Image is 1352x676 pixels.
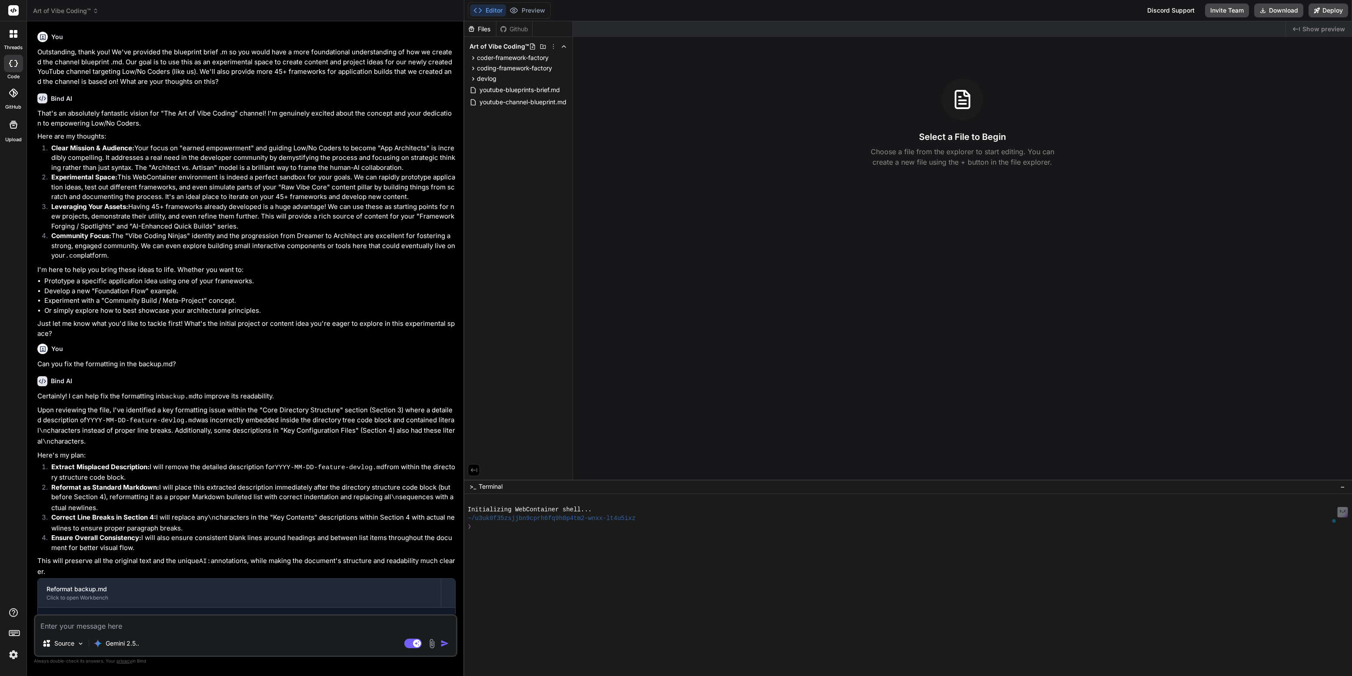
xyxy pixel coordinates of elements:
[440,639,449,648] img: icon
[208,514,216,522] code: \n
[37,359,456,369] p: Can you fix the formatting in the backup.md?
[464,25,496,33] div: Files
[47,585,432,593] div: Reformat backup.md
[106,639,139,648] p: Gemini 2.5..
[477,64,552,73] span: coding-framework-factory
[39,427,47,435] code: \n
[470,42,529,51] span: Art of Vibe Coding™
[4,44,23,51] label: threads
[54,639,74,648] p: Source
[470,4,506,17] button: Editor
[37,47,456,86] p: Outstanding, thank you! We've provided the blueprint brief .m so you would have a more foundation...
[496,25,532,33] div: Github
[1142,3,1200,17] div: Discord Support
[5,103,21,111] label: GitHub
[51,173,117,181] strong: Experimental Space:
[37,391,456,402] p: Certainly! I can help fix the formatting in to improve its readability.
[477,74,496,83] span: devlog
[47,594,432,601] div: Click to open Workbench
[37,132,456,142] p: Here are my thoughts:
[51,144,134,152] strong: Clear Mission & Audience:
[43,438,50,446] code: \n
[1339,480,1347,494] button: −
[51,202,456,232] p: Having 45+ frameworks already developed is a huge advantage! We can use these as starting points ...
[468,523,471,531] span: ❯
[87,417,196,424] code: YYYY-MM-DD-feature-devlog.md
[37,319,456,338] p: Just let me know what you'd like to tackle first! What's the initial project or content idea you'...
[865,146,1060,167] p: Choose a file from the explorer to start editing. You can create a new file using the + button in...
[44,296,456,306] li: Experiment with a "Community Build / Meta-Project" concept.
[51,345,63,353] h6: You
[6,647,21,662] img: settings
[51,534,141,542] strong: Ensure Overall Consistency:
[51,172,456,202] p: This WebContainer environment is indeed a perfect sandbox for your goals. We can rapidly prototyp...
[44,513,456,533] li: I will replace any characters in the "Key Contents" descriptions within Section 4 with actual new...
[477,53,549,62] span: coder-framework-factory
[37,405,456,447] p: Upon reviewing the file, I've identified a key formatting issue within the "Core Directory Struct...
[1205,3,1249,17] button: Invite Team
[919,131,1006,143] h3: Select a File to Begin
[38,579,441,607] button: Reformat backup.mdClick to open Workbench
[37,451,456,461] p: Here's my plan:
[479,85,561,95] span: youtube-blueprints-brief.md
[44,483,456,513] li: I will place this extracted description immediately after the directory structure code block (but...
[1254,3,1303,17] button: Download
[468,514,636,523] span: ~/u3uk0f35zsjjbn9cprh6fq9h0p4tm2-wnxx-lt4u5ixz
[37,109,456,128] p: That's an absolutely fantastic vision for "The Art of Vibe Coding" channel! I'm genuinely excited...
[7,73,20,80] label: code
[37,265,456,275] p: I'm here to help you bring these ideas to life. Whether you want to:
[117,658,132,663] span: privacy
[51,463,150,471] strong: Extract Misplaced Description:
[479,97,567,107] span: youtube-channel-blueprint.md
[427,639,437,649] img: attachment
[468,506,592,514] span: Initializing WebContainer shell...
[93,639,102,648] img: Gemini 2.5 flash
[51,231,456,262] p: The "Vibe Coding Ninjas" identity and the progression from Dreamer to Architect are excellent for...
[44,286,456,296] li: Develop a new "Foundation Flow" example.
[1340,482,1345,491] span: −
[1302,25,1345,33] span: Show preview
[470,482,476,491] span: >_
[1309,3,1348,17] button: Deploy
[44,306,456,316] li: Or simply explore how to best showcase your architectural principles.
[275,464,384,471] code: YYYY-MM-DD-feature-devlog.md
[44,276,456,286] li: Prototype a specific application idea using one of your frameworks.
[5,136,22,143] label: Upload
[51,143,456,173] p: Your focus on "earned empowerment" and guiding Low/No Coders to become "App Architects" is incred...
[479,482,503,491] span: Terminal
[77,640,84,647] img: Pick Models
[33,7,99,15] span: Art of Vibe Coding™
[34,657,457,665] p: Always double-check its answers. Your in Bind
[51,202,128,211] strong: Leveraging Your Assets:
[37,556,456,577] p: This will preserve all the original text and the unique annotations, while making the document's ...
[51,513,156,521] strong: Correct Line Breaks in Section 4:
[44,462,456,483] li: I will remove the detailed description for from within the directory structure code block.
[199,558,211,565] code: AI:
[51,33,63,41] h6: You
[161,393,196,401] code: backup.md
[51,94,72,103] h6: Bind AI
[51,483,159,491] strong: Reformat as Standard Markdown:
[51,377,72,385] h6: Bind AI
[44,533,456,553] li: I will also ensure consistent blank lines around headings and between list items throughout the d...
[51,232,111,240] strong: Community Focus:
[391,494,399,501] code: \n
[506,4,549,17] button: Preview
[65,252,81,260] code: .com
